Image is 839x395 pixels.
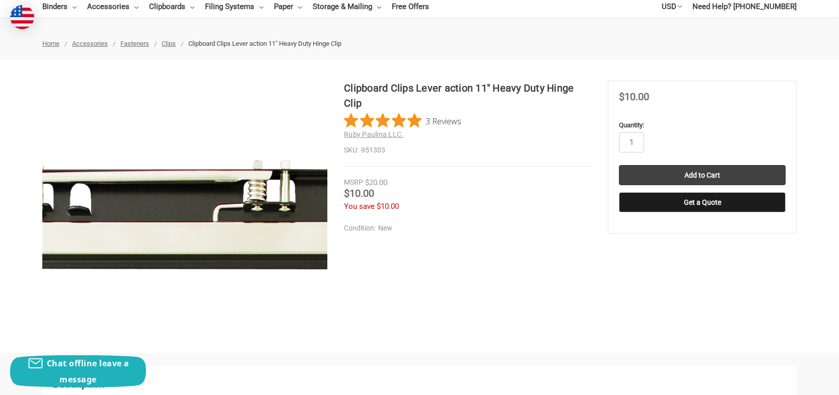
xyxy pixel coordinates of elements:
[426,113,461,128] span: 3 Reviews
[344,187,374,199] span: $10.00
[344,81,591,111] h1: Clipboard Clips Lever action 11" Heavy Duty Hinge Clip
[619,165,786,185] input: Add to Cart
[162,40,176,47] a: Clips
[619,120,786,130] label: Quantity:
[619,91,649,103] span: $10.00
[344,145,591,155] dd: 951303
[344,177,363,188] div: MSRP
[47,358,129,385] span: Chat offline leave a message
[188,40,341,47] span: Clipboard Clips Lever action 11" Heavy Duty Hinge Clip
[10,5,34,29] img: duty and tax information for United States
[120,40,149,47] a: Fasteners
[619,192,786,212] button: Get a Quote
[344,223,587,233] dd: New
[377,202,399,211] span: $10.00
[10,355,146,387] button: Chat offline leave a message
[344,113,461,128] button: Rated 5 out of 5 stars from 3 reviews. Jump to reviews.
[344,130,403,138] a: Ruby Paulina LLC.
[42,40,59,47] a: Home
[53,376,786,391] h2: Description
[344,202,375,211] span: You save
[72,40,108,47] a: Accessories
[344,145,359,155] dt: SKU:
[756,368,839,395] iframe: Google Customer Reviews
[365,178,387,187] span: $20.00
[344,223,376,233] dt: Condition:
